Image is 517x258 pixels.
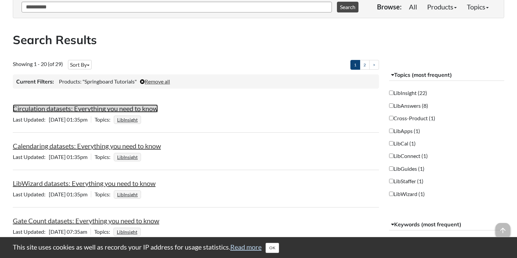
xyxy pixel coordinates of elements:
a: 2 [360,60,370,70]
input: LibInsight (22) [389,91,393,95]
p: Browse: [377,2,402,11]
button: Topics (most frequent) [389,69,505,81]
input: LibWizard (1) [389,192,393,196]
span: Topics [95,191,114,197]
input: LibAnswers (8) [389,103,393,108]
a: LibInsight [116,115,139,125]
input: LibApps (1) [389,129,393,133]
span: [DATE] 01:35pm [13,154,91,160]
label: LibCal (1) [389,140,416,147]
span: [DATE] 01:35pm [13,116,91,123]
span: "Springboard Tutorials" [82,78,137,85]
span: Last Updated [13,116,49,123]
span: arrow_upward [495,223,510,238]
label: LibStaffer (1) [389,178,423,185]
span: Showing 1 - 20 (of 29) [13,61,63,67]
a: LibWizard datasets: Everything you need to know [13,179,156,187]
label: LibGuides (1) [389,165,424,172]
span: Last Updated [13,228,49,235]
input: LibCal (1) [389,141,393,146]
a: LibInsight [116,227,138,237]
h3: Current Filters [16,78,54,85]
input: LibGuides (1) [389,166,393,171]
span: Products: [59,78,81,85]
label: Cross-Product (1) [389,115,435,122]
button: Sort By [68,60,92,69]
span: Topics [95,154,114,160]
span: [DATE] 07:35am [13,228,91,235]
ul: Topics [114,116,143,123]
a: Read more [230,243,262,251]
div: This site uses cookies as well as records your IP address for usage statistics. [6,242,511,253]
label: LibInsight (22) [389,89,427,97]
a: arrow_upward [495,224,510,232]
a: 1 [350,60,360,70]
a: LibInsight [116,190,139,199]
ul: Topics [113,228,142,235]
ul: Pagination of search results [350,60,379,70]
input: LibConnect (1) [389,154,393,158]
button: Close [266,243,279,253]
a: LibInsight [116,152,139,162]
span: Topics [95,116,114,123]
a: > [369,60,379,70]
h2: Search Results [13,32,504,48]
label: LibConnect (1) [389,152,428,160]
label: LibAnswers (8) [389,102,428,109]
a: Circulation datasets: Everything you need to know [13,104,158,112]
a: Calendaring datasets: Everything you need to know [13,142,161,150]
ul: Topics [114,191,143,197]
input: LibStaffer (1) [389,179,393,183]
span: Last Updated [13,191,49,197]
span: Topics [94,228,113,235]
a: Remove all [140,78,170,85]
button: Search [337,2,358,12]
span: Last Updated [13,154,49,160]
ul: Topics [114,154,143,160]
label: LibWizard (1) [389,190,425,198]
button: Keywords (most frequent) [389,219,505,231]
span: [DATE] 01:35pm [13,191,91,197]
a: Gate Count datasets: Everything you need to know [13,217,159,225]
label: LibApps (1) [389,127,420,135]
input: Cross-Product (1) [389,116,393,120]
